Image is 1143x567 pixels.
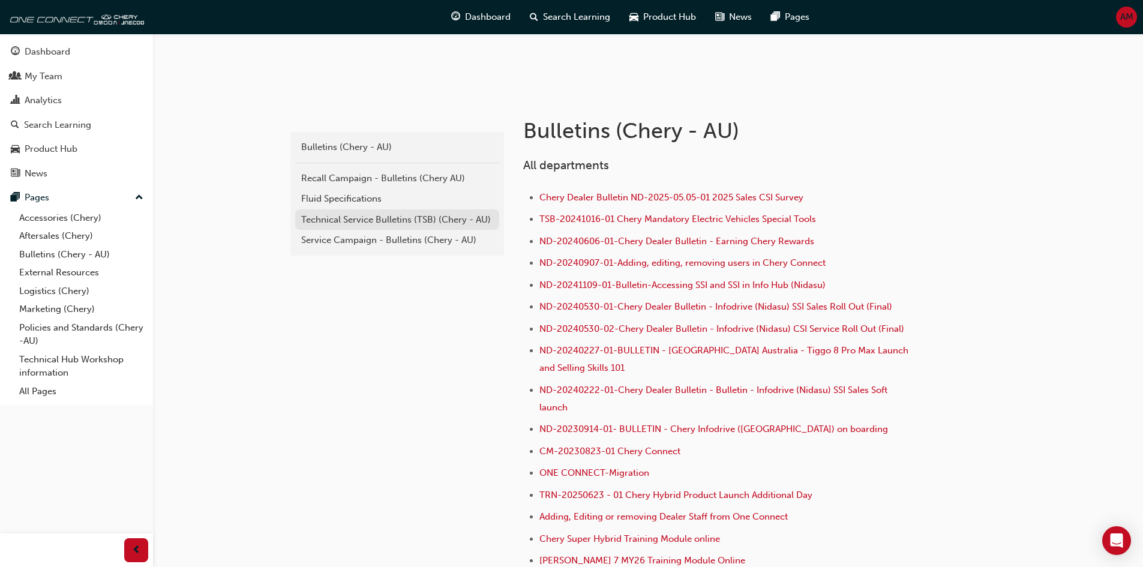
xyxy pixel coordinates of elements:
a: ND-20240222-01-Chery Dealer Bulletin - Bulletin - Infodrive (Nidasu) SSI Sales Soft launch [539,385,890,413]
span: AM [1120,10,1133,24]
span: All departments [523,158,609,172]
a: My Team [5,65,148,88]
div: Analytics [25,94,62,107]
a: Product Hub [5,138,148,160]
h1: Bulletins (Chery - AU) [523,118,917,144]
a: Accessories (Chery) [14,209,148,227]
a: Policies and Standards (Chery -AU) [14,319,148,350]
a: Analytics [5,89,148,112]
a: car-iconProduct Hub [620,5,706,29]
a: Marketing (Chery) [14,300,148,319]
a: Technical Service Bulletins (TSB) (Chery - AU) [295,209,499,230]
div: Product Hub [25,142,77,156]
a: guage-iconDashboard [442,5,520,29]
a: Aftersales (Chery) [14,227,148,245]
span: pages-icon [11,193,20,203]
a: All Pages [14,382,148,401]
span: prev-icon [132,543,141,558]
a: Technical Hub Workshop information [14,350,148,382]
span: Product Hub [643,10,696,24]
a: TRN-20250623 - 01 Chery Hybrid Product Launch Additional Day [539,490,812,500]
a: Search Learning [5,114,148,136]
span: news-icon [715,10,724,25]
span: guage-icon [11,47,20,58]
a: Bulletins (Chery - AU) [14,245,148,264]
div: Service Campaign - Bulletins (Chery - AU) [301,233,493,247]
span: News [729,10,752,24]
div: Open Intercom Messenger [1102,526,1131,555]
button: Pages [5,187,148,209]
span: car-icon [629,10,638,25]
span: car-icon [11,144,20,155]
span: Search Learning [543,10,610,24]
div: Dashboard [25,45,70,59]
span: up-icon [135,190,143,206]
a: Adding, Editing or removing Dealer Staff from One Connect [539,511,788,522]
div: Technical Service Bulletins (TSB) (Chery - AU) [301,213,493,227]
div: Fluid Specifications [301,192,493,206]
a: Service Campaign - Bulletins (Chery - AU) [295,230,499,251]
a: News [5,163,148,185]
a: ND-20240907-01-Adding, editing, removing users in Chery Connect [539,257,826,268]
a: news-iconNews [706,5,761,29]
a: ND-20240530-02-Chery Dealer Bulletin - Infodrive (Nidasu) CSI Service Roll Out (Final) [539,323,904,334]
span: search-icon [530,10,538,25]
a: ND-20240227-01-BULLETIN - [GEOGRAPHIC_DATA] Australia - Tiggo 8 Pro Max Launch and Selling Skills... [539,345,911,373]
button: AM [1116,7,1137,28]
span: Dashboard [465,10,511,24]
a: ND-20241109-01-Bulletin-Accessing SSI and SSI in Info Hub (Nidasu) [539,280,826,290]
span: news-icon [11,169,20,179]
span: guage-icon [451,10,460,25]
a: pages-iconPages [761,5,819,29]
span: search-icon [11,120,19,131]
a: Chery Super Hybrid Training Module online [539,533,720,544]
span: Pages [785,10,809,24]
a: Recall Campaign - Bulletins (Chery AU) [295,168,499,189]
a: CM-20230823-01 Chery Connect [539,446,680,457]
div: My Team [25,70,62,83]
span: people-icon [11,71,20,82]
a: Fluid Specifications [295,188,499,209]
a: ND-20240606-01-Chery Dealer Bulletin - Earning Chery Rewards [539,236,814,247]
a: Dashboard [5,41,148,63]
a: TSB-20241016-01 Chery Mandatory Electric Vehicles Special Tools [539,214,816,224]
a: ND-20240530-01-Chery Dealer Bulletin - Infodrive (Nidasu) SSI Sales Roll Out (Final) [539,301,892,312]
a: [PERSON_NAME] 7 MY26 Training Module Online [539,555,745,566]
div: Search Learning [24,118,91,132]
div: Recall Campaign - Bulletins (Chery AU) [301,172,493,185]
div: News [25,167,47,181]
a: Logistics (Chery) [14,282,148,301]
img: oneconnect [6,5,144,29]
a: ND-20230914-01- BULLETIN - Chery Infodrive ([GEOGRAPHIC_DATA]) on boarding [539,424,888,434]
div: Pages [25,191,49,205]
span: chart-icon [11,95,20,106]
span: pages-icon [771,10,780,25]
a: search-iconSearch Learning [520,5,620,29]
a: External Resources [14,263,148,282]
div: Bulletins (Chery - AU) [301,140,493,154]
a: Chery Dealer Bulletin ND-2025-05.05-01 2025 Sales CSI Survey [539,192,803,203]
a: ONE CONNECT-Migration [539,467,649,478]
button: DashboardMy TeamAnalyticsSearch LearningProduct HubNews [5,38,148,187]
a: Bulletins (Chery - AU) [295,137,499,158]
